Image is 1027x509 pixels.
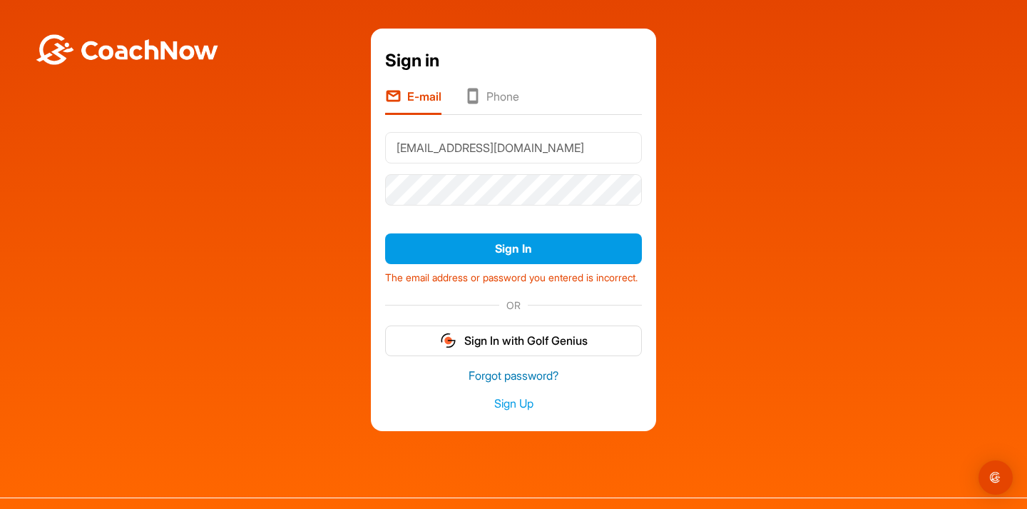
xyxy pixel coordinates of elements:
[385,48,642,74] div: Sign in
[385,395,642,412] a: Sign Up
[439,332,457,349] img: gg_logo
[385,233,642,264] button: Sign In
[464,88,519,115] li: Phone
[385,88,441,115] li: E-mail
[499,298,528,313] span: OR
[979,460,1013,495] div: Open Intercom Messenger
[385,326,642,356] button: Sign In with Golf Genius
[385,368,642,384] a: Forgot password?
[34,34,220,65] img: BwLJSsUCoWCh5upNqxVrqldRgqLPVwmV24tXu5FoVAoFEpwwqQ3VIfuoInZCoVCoTD4vwADAC3ZFMkVEQFDAAAAAElFTkSuQmCC
[385,265,642,286] div: The email address or password you entered is incorrect.
[385,132,642,163] input: E-mail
